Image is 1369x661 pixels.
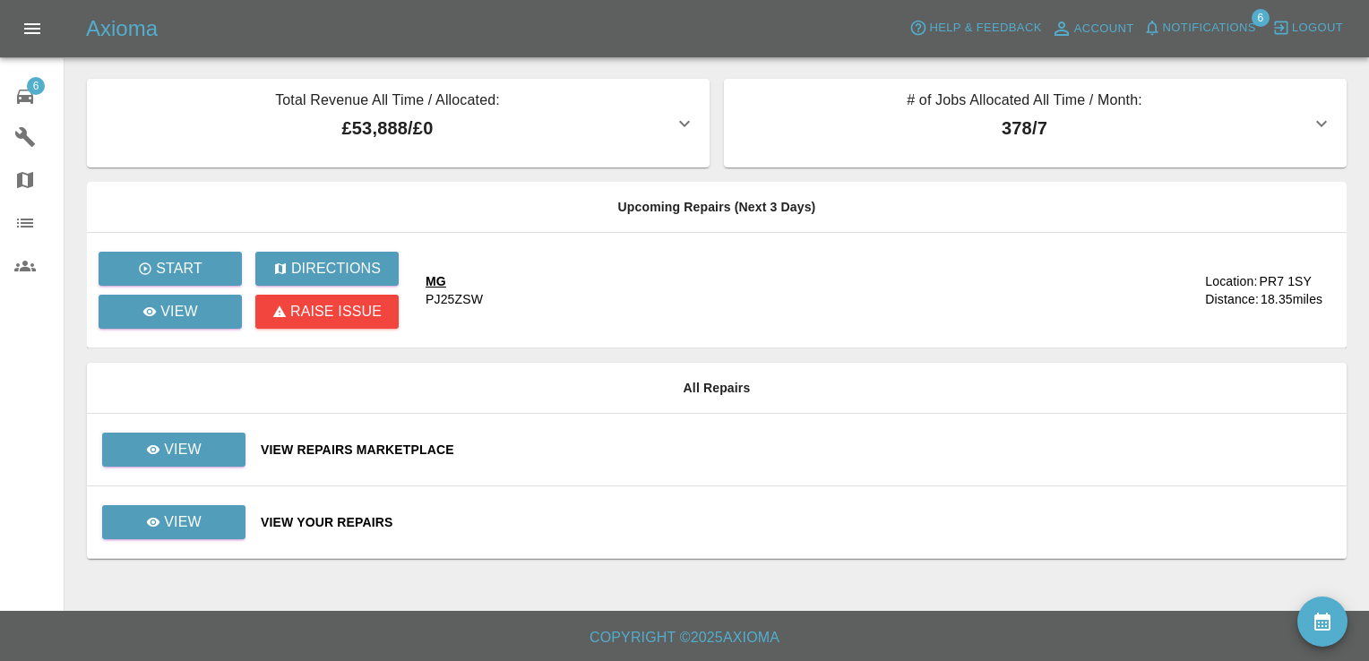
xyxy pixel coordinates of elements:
button: Raise issue [255,295,399,329]
th: Upcoming Repairs (Next 3 Days) [87,182,1347,233]
p: View [164,511,202,533]
span: Logout [1292,18,1343,39]
button: Open drawer [11,7,54,50]
a: View [99,295,242,329]
div: Distance: [1205,290,1259,308]
div: MG [426,272,483,290]
span: Help & Feedback [929,18,1041,39]
p: Total Revenue All Time / Allocated: [101,90,674,115]
a: MGPJ25ZSW [426,272,1153,308]
a: View [101,514,246,528]
p: 378 / 7 [738,115,1311,142]
div: PJ25ZSW [426,290,483,308]
span: 6 [1252,9,1270,27]
button: Logout [1268,14,1347,42]
a: Location:PR7 1SYDistance:18.35miles [1167,272,1332,308]
div: 18.35 miles [1261,290,1332,308]
span: Account [1074,19,1134,39]
a: View Your Repairs [261,513,1332,531]
h5: Axioma [86,14,158,43]
span: 6 [27,77,45,95]
span: Notifications [1163,18,1256,39]
p: £53,888 / £0 [101,115,674,142]
div: PR7 1SY [1259,272,1312,290]
p: View [160,301,198,322]
button: # of Jobs Allocated All Time / Month:378/7 [724,79,1347,167]
a: View [101,442,246,456]
a: View [102,433,245,467]
div: Location: [1205,272,1257,290]
a: View Repairs Marketplace [261,441,1332,459]
button: Directions [255,252,399,286]
h6: Copyright © 2025 Axioma [14,625,1355,650]
button: Notifications [1139,14,1261,42]
p: View [164,439,202,460]
p: Directions [291,258,381,279]
button: Help & Feedback [905,14,1046,42]
button: Total Revenue All Time / Allocated:£53,888/£0 [87,79,710,167]
p: # of Jobs Allocated All Time / Month: [738,90,1311,115]
p: Raise issue [290,301,382,322]
a: View [102,505,245,539]
a: Account [1046,14,1139,43]
th: All Repairs [87,363,1347,414]
button: availability [1297,597,1347,647]
p: Start [156,258,202,279]
button: Start [99,252,242,286]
